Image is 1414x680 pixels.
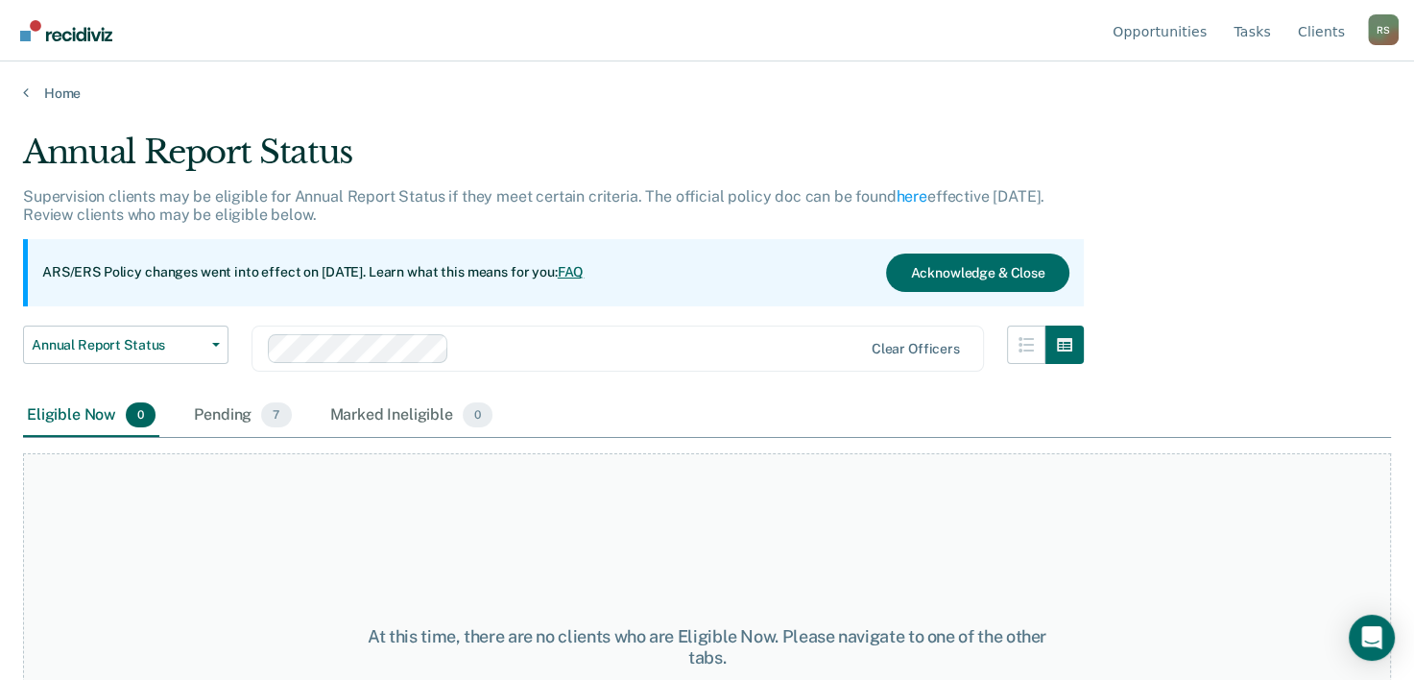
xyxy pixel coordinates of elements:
span: 7 [261,402,291,427]
a: here [897,187,927,206]
button: Annual Report Status [23,326,228,364]
div: Clear officers [872,341,960,357]
p: ARS/ERS Policy changes went into effect on [DATE]. Learn what this means for you: [42,263,584,282]
button: Acknowledge & Close [886,254,1068,292]
span: 0 [463,402,492,427]
img: Recidiviz [20,20,112,41]
button: Profile dropdown button [1368,14,1399,45]
div: Open Intercom Messenger [1349,615,1395,661]
div: At this time, there are no clients who are Eligible Now. Please navigate to one of the other tabs. [366,626,1049,668]
a: FAQ [558,264,585,279]
div: R S [1368,14,1399,45]
div: Marked Ineligible0 [326,395,497,437]
div: Annual Report Status [23,133,1084,187]
p: Supervision clients may be eligible for Annual Report Status if they meet certain criteria. The o... [23,187,1044,224]
a: Home [23,85,1391,102]
div: Eligible Now0 [23,395,159,437]
span: 0 [126,402,156,427]
span: Annual Report Status [32,337,204,353]
div: Pending7 [190,395,295,437]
